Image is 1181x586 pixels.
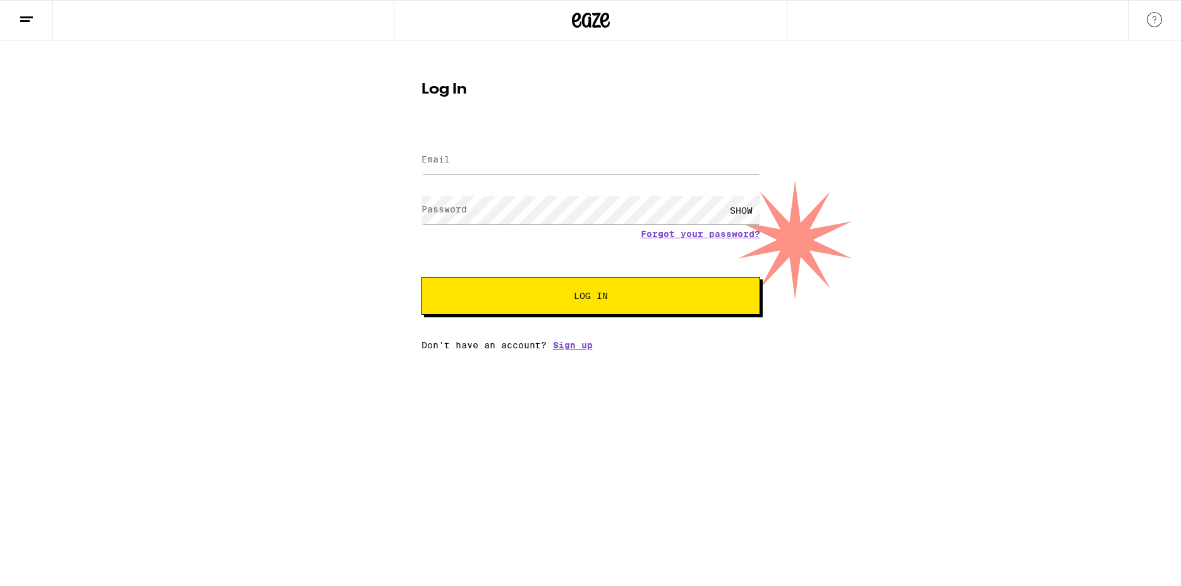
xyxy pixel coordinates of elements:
h1: Log In [421,82,760,97]
label: Email [421,154,450,164]
a: Forgot your password? [641,229,760,239]
a: Sign up [553,340,593,350]
label: Password [421,204,467,214]
div: SHOW [722,196,760,224]
span: Log In [574,291,608,300]
button: Log In [421,277,760,315]
div: Don't have an account? [421,340,760,350]
input: Email [421,146,760,174]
